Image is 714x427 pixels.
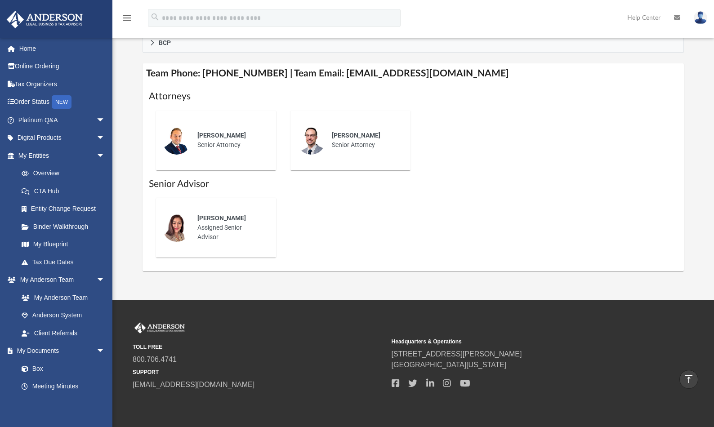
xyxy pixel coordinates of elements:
[96,147,114,165] span: arrow_drop_down
[143,63,684,84] h4: Team Phone: [PHONE_NUMBER] | Team Email: [EMAIL_ADDRESS][DOMAIN_NAME]
[13,182,119,200] a: CTA Hub
[6,342,114,360] a: My Documentsarrow_drop_down
[6,40,119,58] a: Home
[679,370,698,389] a: vertical_align_top
[392,338,644,346] small: Headquarters & Operations
[133,356,177,363] a: 800.706.4741
[6,93,119,111] a: Order StatusNEW
[13,236,114,254] a: My Blueprint
[96,129,114,147] span: arrow_drop_down
[133,381,254,388] a: [EMAIL_ADDRESS][DOMAIN_NAME]
[150,12,160,22] i: search
[197,132,246,139] span: [PERSON_NAME]
[13,253,119,271] a: Tax Due Dates
[13,218,119,236] a: Binder Walkthrough
[683,374,694,384] i: vertical_align_top
[332,132,380,139] span: [PERSON_NAME]
[162,126,191,155] img: thumbnail
[6,271,114,289] a: My Anderson Teamarrow_drop_down
[13,200,119,218] a: Entity Change Request
[159,40,171,46] span: BCP
[392,361,507,369] a: [GEOGRAPHIC_DATA][US_STATE]
[96,271,114,289] span: arrow_drop_down
[13,378,114,396] a: Meeting Minutes
[52,95,71,109] div: NEW
[694,11,707,24] img: User Pic
[6,58,119,76] a: Online Ordering
[13,289,110,307] a: My Anderson Team
[133,368,385,376] small: SUPPORT
[149,90,678,103] h1: Attorneys
[149,178,678,191] h1: Senior Advisor
[162,213,191,242] img: thumbnail
[121,17,132,23] a: menu
[191,207,270,248] div: Assigned Senior Advisor
[13,395,110,413] a: Forms Library
[13,360,110,378] a: Box
[96,342,114,360] span: arrow_drop_down
[133,343,385,351] small: TOLL FREE
[4,11,85,28] img: Anderson Advisors Platinum Portal
[143,33,684,53] a: BCP
[191,125,270,156] div: Senior Attorney
[13,307,114,325] a: Anderson System
[13,324,114,342] a: Client Referrals
[297,126,326,155] img: thumbnail
[6,147,119,165] a: My Entitiesarrow_drop_down
[6,111,119,129] a: Platinum Q&Aarrow_drop_down
[96,111,114,129] span: arrow_drop_down
[326,125,404,156] div: Senior Attorney
[6,75,119,93] a: Tax Organizers
[197,214,246,222] span: [PERSON_NAME]
[121,13,132,23] i: menu
[13,165,119,182] a: Overview
[392,350,522,358] a: [STREET_ADDRESS][PERSON_NAME]
[6,129,119,147] a: Digital Productsarrow_drop_down
[133,322,187,334] img: Anderson Advisors Platinum Portal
